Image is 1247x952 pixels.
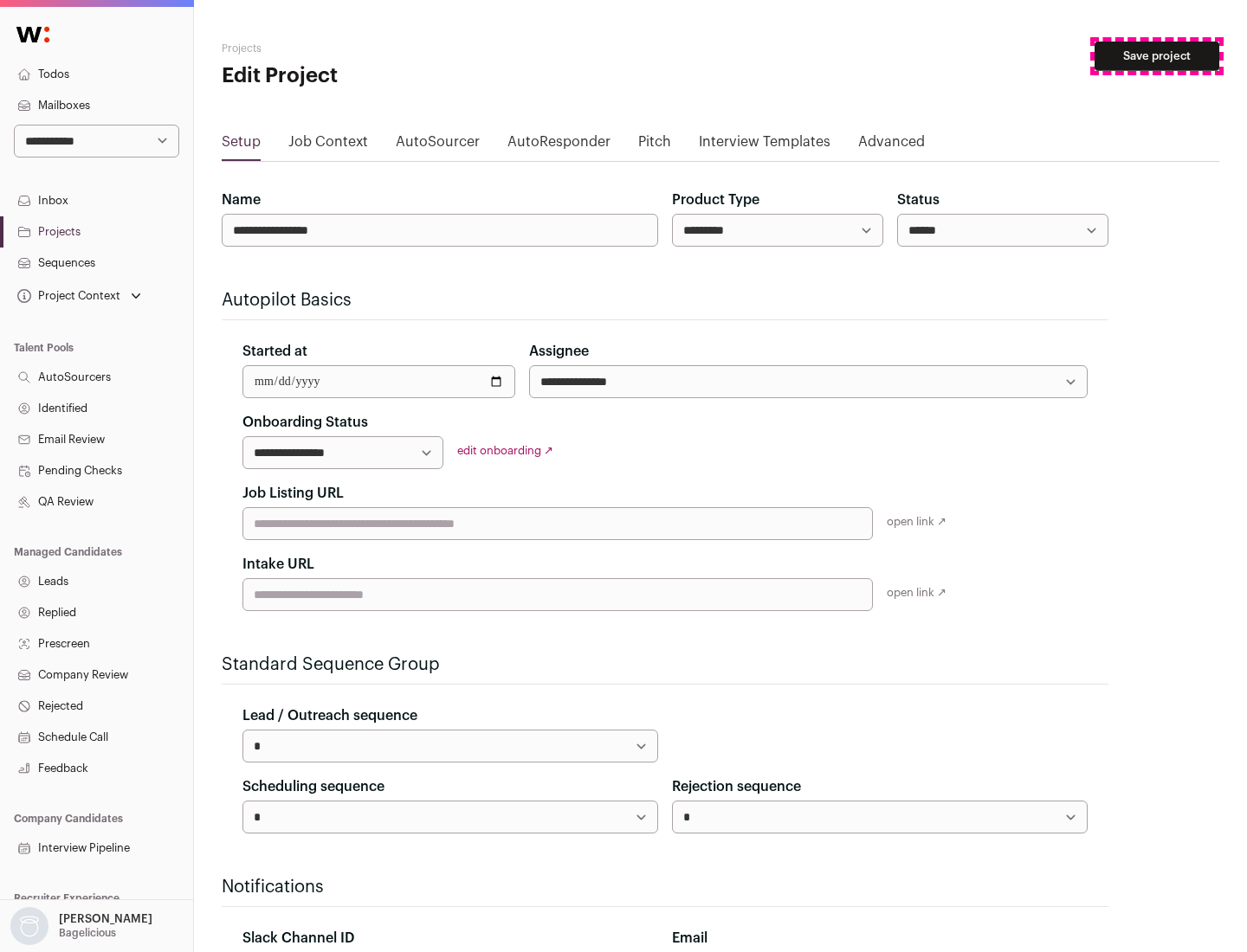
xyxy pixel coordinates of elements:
[242,776,384,797] label: Scheduling sequence
[672,190,759,210] label: Product Type
[222,42,554,55] h2: Projects
[638,132,671,159] a: Pitch
[672,928,1088,949] div: Email
[396,132,480,159] a: AutoSourcer
[59,926,116,940] p: Bagelicious
[14,289,120,303] div: Project Context
[242,554,314,575] label: Intake URL
[10,907,48,945] img: nopic.png
[242,705,417,726] label: Lead / Outreach sequence
[222,132,261,159] a: Setup
[1095,42,1219,71] button: Save project
[222,288,1108,312] h2: Autopilot Basics
[242,412,368,433] label: Onboarding Status
[242,341,307,362] label: Started at
[7,907,156,945] button: Open dropdown
[14,284,145,308] button: Open dropdown
[507,132,611,159] a: AutoResponder
[222,190,261,210] label: Name
[288,132,368,159] a: Job Context
[59,912,152,926] p: [PERSON_NAME]
[529,341,589,362] label: Assignee
[222,875,1108,899] h2: Notifications
[222,653,1108,677] h2: Standard Sequence Group
[858,132,925,159] a: Advanced
[699,132,830,159] a: Interview Templates
[242,928,354,949] label: Slack Channel ID
[457,445,553,456] a: edit onboarding ↗
[897,190,940,210] label: Status
[7,17,59,52] img: Wellfound
[222,62,554,90] h1: Edit Project
[242,483,344,504] label: Job Listing URL
[672,776,801,797] label: Rejection sequence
